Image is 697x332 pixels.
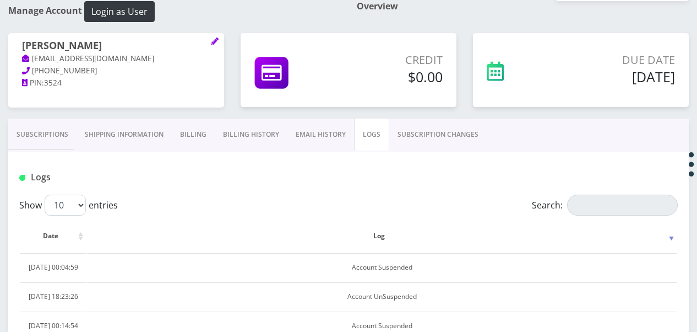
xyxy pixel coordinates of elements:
[215,119,287,151] a: Billing History
[20,282,86,310] td: [DATE] 18:23:26
[357,1,689,12] h1: Overview
[44,78,62,88] span: 3524
[82,4,155,17] a: Login as User
[77,119,172,151] a: Shipping Information
[287,119,354,151] a: EMAIL HISTORY
[22,53,154,65] a: [EMAIL_ADDRESS][DOMAIN_NAME]
[87,253,677,281] td: Account Suspended
[555,68,675,85] h5: [DATE]
[45,195,86,216] select: Showentries
[22,40,210,53] h1: [PERSON_NAME]
[32,66,97,76] span: [PHONE_NUMBER]
[340,52,443,68] p: Credit
[172,119,215,151] a: Billing
[567,195,678,216] input: Search:
[340,68,443,85] h5: $0.00
[19,195,118,216] label: Show entries
[389,119,487,151] a: SUBSCRIPTION CHANGES
[354,119,389,151] a: LOGS
[19,172,228,183] h1: Logs
[8,1,340,22] h1: Manage Account
[20,220,86,252] th: Date: activate to sort column ascending
[8,119,77,151] a: Subscriptions
[87,220,677,252] th: Log: activate to sort column ascending
[84,1,155,22] button: Login as User
[20,253,86,281] td: [DATE] 00:04:59
[532,195,678,216] label: Search:
[87,282,677,310] td: Account UnSuspended
[22,78,44,89] a: PIN:
[555,52,675,68] p: Due Date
